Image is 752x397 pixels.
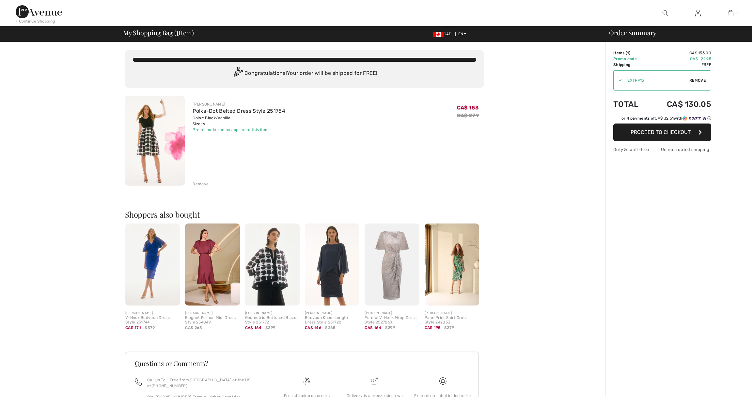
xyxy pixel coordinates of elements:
[365,223,419,306] img: Formal V-Neck Wrap Dress Style 252706X
[303,377,310,385] img: Free shipping on orders over $99
[147,377,265,389] p: Call us Toll-Free from [GEOGRAPHIC_DATA] or the US at
[193,127,285,133] div: Promo code can be applied to this item
[457,105,479,111] span: CA$ 153
[649,93,711,115] td: CA$ 130.05
[365,316,419,325] div: Formal V-Neck Wrap Dress Style 252706X
[151,384,187,388] a: [PHONE_NUMBER]
[193,108,285,114] a: Polka-Dot Belted Dress Style 251754
[425,316,479,325] div: Palm Print Shirt Dress Style 242033
[613,62,649,68] td: Shipping
[245,311,300,316] div: [PERSON_NAME]
[690,9,706,17] a: Sign In
[231,67,244,80] img: Congratulation2.svg
[433,32,444,37] img: Canadian Dollar
[621,115,711,121] div: or 4 payments of with
[613,56,649,62] td: Promo code
[737,10,738,16] span: 1
[385,325,395,331] span: $299
[125,316,180,325] div: V-Neck Bodycon Dress Style 251744
[135,360,469,367] h3: Questions or Comments?
[601,29,748,36] div: Order Summary
[613,124,711,141] button: Proceed to Checkout
[655,116,674,121] span: CA$ 32.51
[123,29,194,36] span: My Shopping Bag ( Item)
[613,115,711,124] div: or 4 payments ofCA$ 32.51withSezzle Click to learn more about Sezzle
[614,77,622,83] div: ✔
[185,223,240,306] img: Elegant Formal Midi Dress Style 254049
[305,311,359,316] div: [PERSON_NAME]
[682,115,706,121] img: Sezzle
[613,93,649,115] td: Total
[695,9,701,17] img: My Info
[649,62,711,68] td: Free
[176,28,179,36] span: 1
[125,223,180,306] img: V-Neck Bodycon Dress Style 251744
[305,223,359,306] img: Bodycon Knee-Length Dress Style 251720
[193,101,285,107] div: [PERSON_NAME]
[133,67,476,80] div: Congratulations! Your order will be shipped for FREE!
[425,325,441,330] span: CA$ 195
[728,9,733,17] img: My Bag
[16,18,55,24] div: < Continue Shopping
[125,96,185,186] img: Polka-Dot Belted Dress Style 251754
[125,311,180,316] div: [PERSON_NAME]
[265,325,275,331] span: $299
[125,325,141,330] span: CA$ 171
[305,325,321,330] span: CA$ 146
[457,112,479,119] s: CA$ 279
[16,5,62,18] img: 1ère Avenue
[365,311,419,316] div: [PERSON_NAME]
[649,50,711,56] td: CA$ 153.00
[439,377,446,385] img: Free shipping on orders over $99
[305,316,359,325] div: Bodycon Knee-Length Dress Style 251720
[371,377,378,385] img: Delivery is a breeze since we pay the duties!
[649,56,711,62] td: CA$ -22.95
[193,115,285,127] div: Color: Black/Vanilla Size: 6
[245,325,262,330] span: CA$ 164
[185,325,202,330] span: CA$ 265
[433,32,454,36] span: CAD
[444,325,454,331] span: $279
[458,32,466,36] span: EN
[245,223,300,306] img: Geometric Buttoned Blazer Style 251772
[663,9,668,17] img: search the website
[325,325,335,331] span: $265
[185,311,240,316] div: [PERSON_NAME]
[425,223,479,306] img: Palm Print Shirt Dress Style 242033
[193,181,209,187] div: Remove
[613,50,649,56] td: Items ( )
[125,210,484,218] h2: Shoppers also bought
[365,325,381,330] span: CA$ 164
[145,325,155,331] span: $379
[425,311,479,316] div: [PERSON_NAME]
[627,51,629,55] span: 1
[714,9,746,17] a: 1
[689,77,706,83] span: Remove
[135,378,142,386] img: call
[245,316,300,325] div: Geometric Buttoned Blazer Style 251772
[622,71,689,90] input: Promo code
[631,129,691,135] span: Proceed to Checkout
[185,316,240,325] div: Elegant Formal Midi Dress Style 254049
[613,146,711,153] div: Duty & tariff-free | Uninterrupted shipping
